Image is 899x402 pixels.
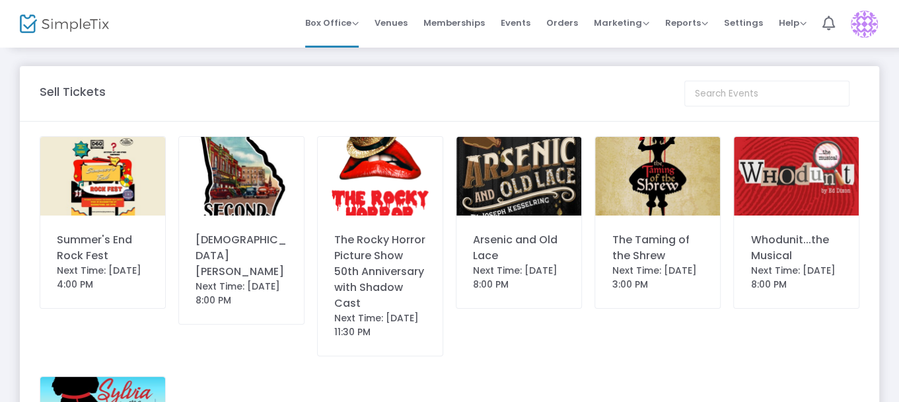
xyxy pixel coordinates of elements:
span: Settings [724,6,763,40]
span: Reports [665,17,708,29]
img: PPTamingoftheShrewLogo.jpg [595,137,720,216]
img: DoalyRHPC50-TTFinalTransparent.png [318,137,443,216]
img: PPArsenicandOldLaceLogo.jpg [456,137,581,216]
span: Events [501,6,530,40]
img: 638839013524488879PPSecondSamuelLogo.jpg [179,137,304,216]
img: PPWhodunitMusicalLogo.jpg [734,137,859,216]
div: Next Time: [DATE] 3:00 PM [612,264,703,292]
div: Arsenic and Old Lace [473,232,565,264]
div: [DEMOGRAPHIC_DATA][PERSON_NAME] [196,232,287,280]
div: The Taming of the Shrew [612,232,703,264]
span: Box Office [305,17,359,29]
span: Memberships [423,6,485,40]
div: Summer's End Rock Fest [57,232,149,264]
span: Marketing [594,17,649,29]
img: RedYellowIllustrationAestheticEventMusicBanner750x472pxcopy.jpg [40,137,165,216]
div: The Rocky Horror Picture Show 50th Anniversary with Shadow Cast [334,232,426,311]
div: Next Time: [DATE] 4:00 PM [57,264,149,292]
span: Help [779,17,807,29]
div: Next Time: [DATE] 11:30 PM [334,311,426,339]
div: Next Time: [DATE] 8:00 PM [196,280,287,307]
span: Orders [546,6,578,40]
span: Venues [375,6,408,40]
input: Search Events [684,81,849,106]
div: Next Time: [DATE] 8:00 PM [750,264,842,292]
div: Next Time: [DATE] 8:00 PM [473,264,565,292]
div: Whodunit...the Musical [750,232,842,264]
m-panel-title: Sell Tickets [40,83,106,100]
